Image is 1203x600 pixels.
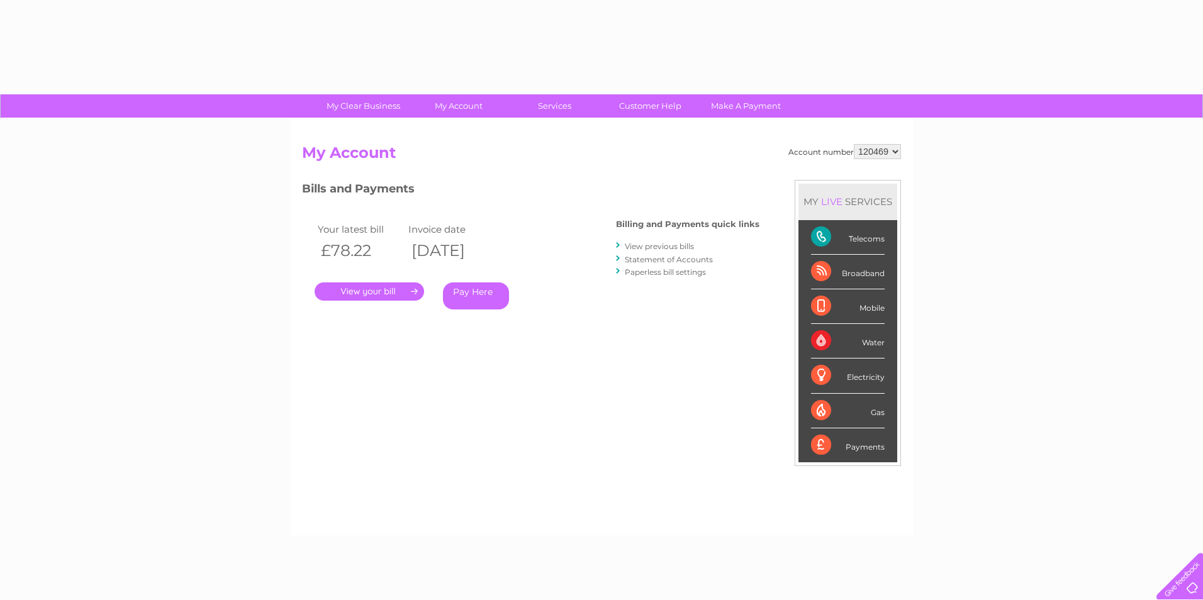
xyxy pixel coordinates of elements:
div: LIVE [819,196,845,208]
td: Invoice date [405,221,496,238]
th: £78.22 [315,238,405,264]
a: Statement of Accounts [625,255,713,264]
div: Water [811,324,885,358]
a: . [315,282,424,301]
div: MY SERVICES [798,184,897,219]
div: Gas [811,394,885,428]
th: [DATE] [405,238,496,264]
div: Broadband [811,255,885,289]
a: Pay Here [443,282,509,309]
td: Your latest bill [315,221,405,238]
div: Payments [811,428,885,462]
a: My Account [407,94,511,118]
a: Services [503,94,607,118]
div: Account number [788,144,901,159]
h2: My Account [302,144,901,168]
h4: Billing and Payments quick links [616,219,759,229]
a: Paperless bill settings [625,267,706,277]
div: Mobile [811,289,885,324]
h3: Bills and Payments [302,180,759,202]
a: View previous bills [625,242,694,251]
a: Customer Help [598,94,702,118]
a: Make A Payment [694,94,798,118]
div: Electricity [811,358,885,393]
div: Telecoms [811,220,885,255]
a: My Clear Business [311,94,415,118]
